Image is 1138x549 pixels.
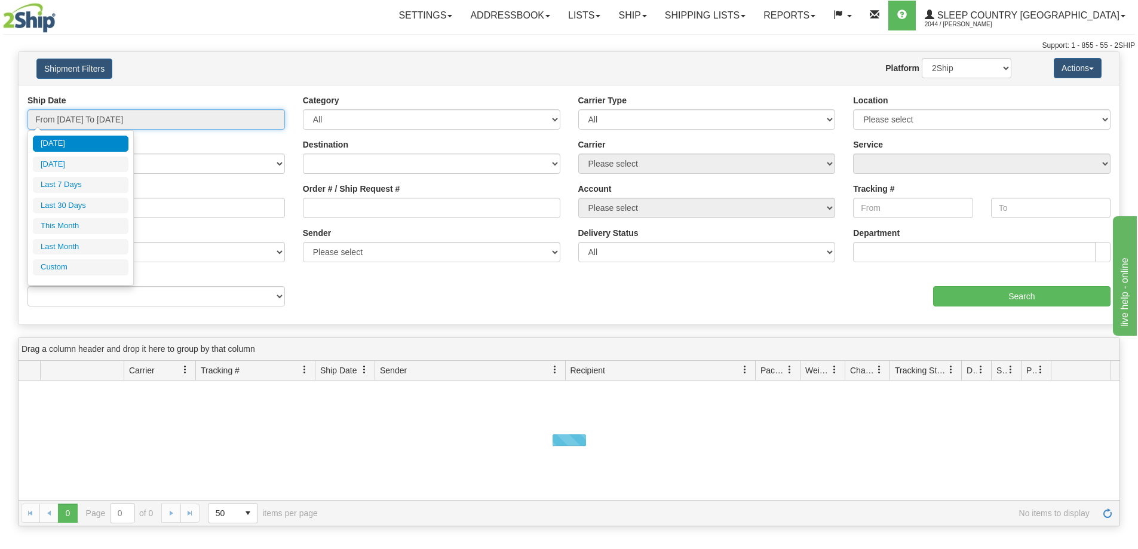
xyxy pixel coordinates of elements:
label: Carrier [578,139,606,151]
div: Support: 1 - 855 - 55 - 2SHIP [3,41,1135,51]
a: Tracking # filter column settings [295,360,315,380]
span: Delivery Status [967,364,977,376]
span: 2044 / [PERSON_NAME] [925,19,1014,30]
li: Custom [33,259,128,275]
span: Ship Date [320,364,357,376]
a: Recipient filter column settings [735,360,755,380]
a: Addressbook [461,1,559,30]
li: This Month [33,218,128,234]
span: items per page [208,503,318,523]
button: Actions [1054,58,1102,78]
iframe: chat widget [1111,213,1137,335]
label: Account [578,183,612,195]
span: Shipment Issues [996,364,1007,376]
li: Last 30 Days [33,198,128,214]
label: Delivery Status [578,227,639,239]
li: [DATE] [33,157,128,173]
a: Refresh [1098,504,1117,523]
a: Settings [389,1,461,30]
a: Pickup Status filter column settings [1030,360,1051,380]
span: Sender [380,364,407,376]
span: Weight [805,364,830,376]
span: Packages [760,364,786,376]
input: From [853,198,973,218]
label: Carrier Type [578,94,627,106]
label: Department [853,227,900,239]
div: grid grouping header [19,338,1119,361]
img: logo2044.jpg [3,3,56,33]
span: Pickup Status [1026,364,1036,376]
label: Sender [303,227,331,239]
a: Weight filter column settings [824,360,845,380]
input: To [991,198,1111,218]
span: No items to display [335,508,1090,518]
a: Reports [754,1,824,30]
span: Tracking Status [895,364,947,376]
input: Search [933,286,1111,306]
span: Page sizes drop down [208,503,258,523]
a: Sender filter column settings [545,360,565,380]
button: Shipment Filters [36,59,112,79]
a: Shipping lists [656,1,754,30]
a: Ship [609,1,655,30]
a: Packages filter column settings [780,360,800,380]
span: Charge [850,364,875,376]
a: Charge filter column settings [869,360,889,380]
label: Service [853,139,883,151]
a: Tracking Status filter column settings [941,360,961,380]
span: select [238,504,257,523]
li: Last Month [33,239,128,255]
span: Page 0 [58,504,77,523]
span: Recipient [570,364,605,376]
li: Last 7 Days [33,177,128,193]
div: live help - online [9,7,111,22]
span: Carrier [129,364,155,376]
label: Order # / Ship Request # [303,183,400,195]
a: Lists [559,1,609,30]
a: Sleep Country [GEOGRAPHIC_DATA] 2044 / [PERSON_NAME] [916,1,1134,30]
label: Tracking # [853,183,894,195]
a: Carrier filter column settings [175,360,195,380]
li: [DATE] [33,136,128,152]
label: Ship Date [27,94,66,106]
span: Page of 0 [86,503,154,523]
a: Shipment Issues filter column settings [1001,360,1021,380]
span: Tracking # [201,364,240,376]
span: Sleep Country [GEOGRAPHIC_DATA] [934,10,1119,20]
label: Platform [885,62,919,74]
label: Destination [303,139,348,151]
a: Ship Date filter column settings [354,360,375,380]
label: Category [303,94,339,106]
span: 50 [216,507,231,519]
label: Location [853,94,888,106]
a: Delivery Status filter column settings [971,360,991,380]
